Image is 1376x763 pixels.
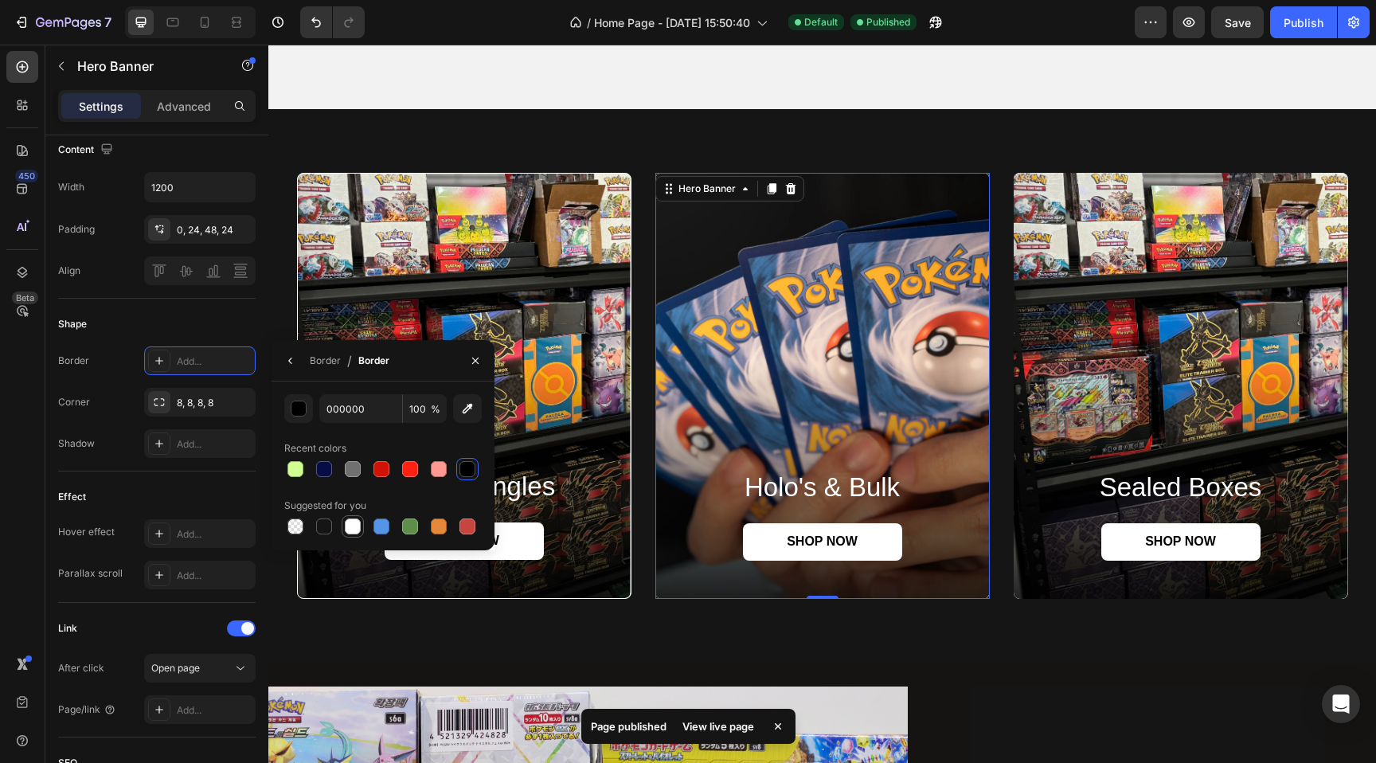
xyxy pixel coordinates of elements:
div: Background Image [745,128,1080,554]
div: Background Image [387,128,721,554]
p: SHOP NOW [877,489,948,506]
div: Add... [177,354,252,369]
p: Advanced [157,98,211,115]
div: Recent colors [284,441,346,456]
span: Published [866,15,910,29]
div: Border [58,354,89,368]
span: Default [804,15,838,29]
div: Content [58,139,116,161]
span: / [587,14,591,31]
div: Corner [58,395,90,409]
div: Shadow [58,436,95,451]
div: Hover effect [58,525,115,539]
div: Page/link [58,702,116,717]
div: After click [58,661,104,675]
div: Undo/Redo [300,6,365,38]
div: Border [310,354,341,368]
p: Hero Banner [77,57,213,76]
button: 7 [6,6,119,38]
div: Suggested for you [284,499,366,513]
div: Hero Banner [407,137,471,151]
h2: sealed boxes [764,425,1061,460]
p: Settings [79,98,123,115]
input: Eg: FFFFFF [319,394,402,423]
span: / [347,351,352,370]
div: Beta [12,292,38,304]
div: Parallax scroll [58,566,123,581]
div: Shape [58,317,87,331]
div: Add... [177,569,252,583]
div: Add... [177,437,252,452]
span: Save [1225,16,1251,29]
div: Width [58,180,84,194]
div: Open Intercom Messenger [1322,685,1360,723]
div: 0, 24, 48, 24 [177,223,252,237]
div: Add... [177,527,252,542]
div: Link [58,621,77,636]
span: Home Page - [DATE] 15:50:40 [594,14,750,31]
div: Padding [58,222,95,237]
input: Auto [145,173,255,202]
div: Border [358,354,389,368]
div: 8, 8, 8, 8 [177,396,252,410]
p: 7 [104,13,111,32]
iframe: Design area [268,45,1376,763]
div: Add... [177,703,252,718]
span: Open page [151,662,200,674]
button: Publish [1270,6,1337,38]
div: 450 [15,170,38,182]
h2: holo's & bulk [406,425,702,460]
span: % [431,402,440,417]
div: Publish [1284,14,1323,31]
div: View live page [673,715,764,738]
p: Page published [591,718,666,734]
button: Open page [144,654,256,683]
button: Save [1211,6,1264,38]
p: SHOP NOW [518,489,589,506]
div: Effect [58,490,86,504]
div: Align [58,264,80,278]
